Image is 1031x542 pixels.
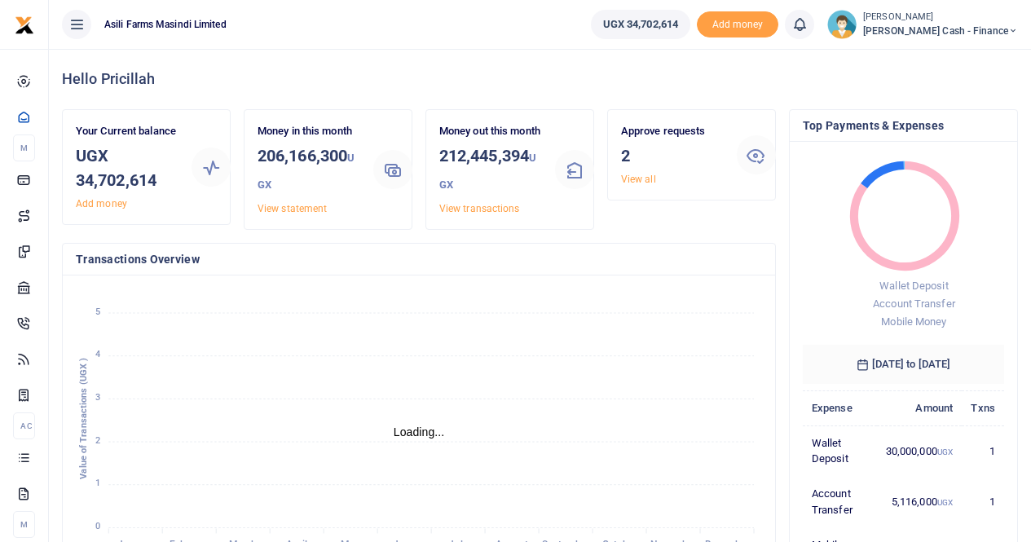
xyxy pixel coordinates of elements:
[937,447,953,456] small: UGX
[439,152,536,191] small: UGX
[78,358,89,479] text: Value of Transactions (UGX )
[95,521,100,531] tspan: 0
[962,477,1004,527] td: 1
[258,152,355,191] small: UGX
[863,24,1018,38] span: [PERSON_NAME] Cash - Finance
[881,315,946,328] span: Mobile Money
[15,15,34,35] img: logo-small
[962,390,1004,425] th: Txns
[258,203,327,214] a: View statement
[697,17,778,29] a: Add money
[95,392,100,403] tspan: 3
[621,174,656,185] a: View all
[877,477,963,527] td: 5,116,000
[621,143,724,168] h3: 2
[62,70,1018,88] h4: Hello Pricillah
[95,435,100,446] tspan: 2
[13,412,35,439] li: Ac
[937,498,953,507] small: UGX
[697,11,778,38] li: Toup your wallet
[258,123,360,140] p: Money in this month
[962,425,1004,476] td: 1
[603,16,678,33] span: UGX 34,702,614
[95,478,100,489] tspan: 1
[258,143,360,197] h3: 206,166,300
[76,143,178,192] h3: UGX 34,702,614
[879,280,948,292] span: Wallet Deposit
[877,390,963,425] th: Amount
[439,203,520,214] a: View transactions
[697,11,778,38] span: Add money
[439,123,542,140] p: Money out this month
[13,511,35,538] li: M
[877,425,963,476] td: 30,000,000
[803,117,1004,134] h4: Top Payments & Expenses
[584,10,697,39] li: Wallet ballance
[439,143,542,197] h3: 212,445,394
[803,390,877,425] th: Expense
[76,250,762,268] h4: Transactions Overview
[95,349,100,359] tspan: 4
[827,10,1018,39] a: profile-user [PERSON_NAME] [PERSON_NAME] Cash - Finance
[803,345,1004,384] h6: [DATE] to [DATE]
[13,134,35,161] li: M
[873,297,955,310] span: Account Transfer
[621,123,724,140] p: Approve requests
[98,17,233,32] span: Asili Farms Masindi Limited
[76,123,178,140] p: Your Current balance
[803,425,877,476] td: Wallet Deposit
[76,198,127,209] a: Add money
[827,10,857,39] img: profile-user
[863,11,1018,24] small: [PERSON_NAME]
[591,10,690,39] a: UGX 34,702,614
[803,477,877,527] td: Account Transfer
[95,306,100,317] tspan: 5
[394,425,445,438] text: Loading...
[15,18,34,30] a: logo-small logo-large logo-large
